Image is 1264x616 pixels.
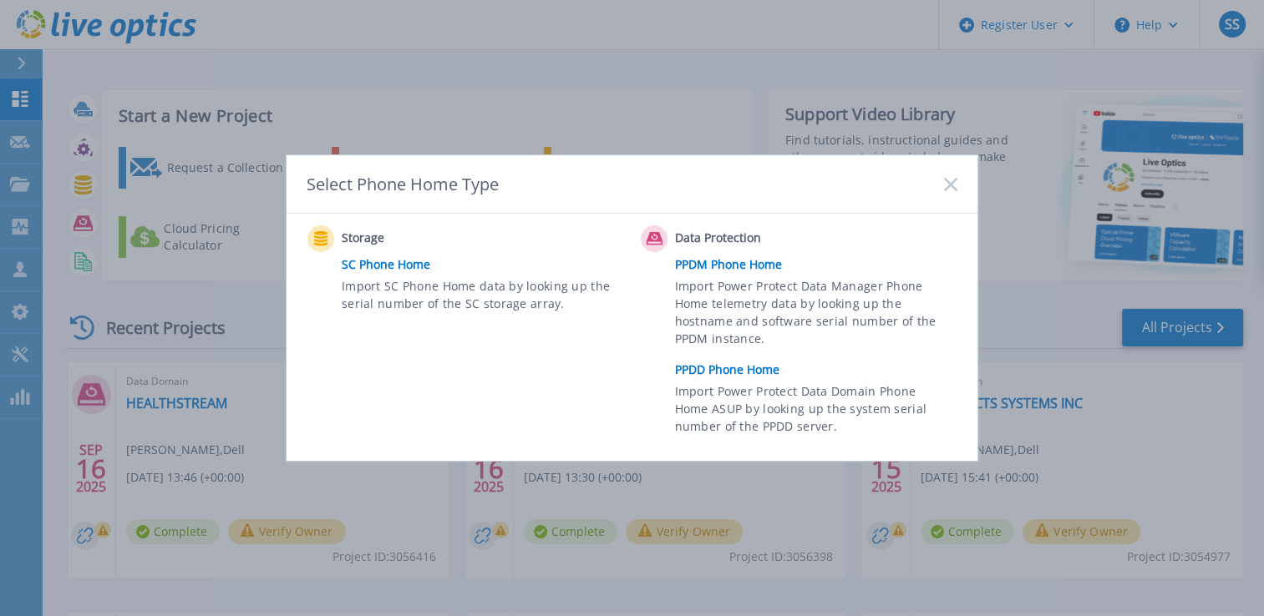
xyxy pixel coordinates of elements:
span: Import SC Phone Home data by looking up the serial number of the SC storage array. [342,277,620,316]
span: Storage [342,229,508,249]
div: Select Phone Home Type [307,173,500,195]
a: PPDM Phone Home [675,252,966,277]
span: Data Protection [675,229,841,249]
a: SC Phone Home [342,252,632,277]
span: Import Power Protect Data Manager Phone Home telemetry data by looking up the hostname and softwa... [675,277,953,354]
a: PPDD Phone Home [675,357,966,382]
span: Import Power Protect Data Domain Phone Home ASUP by looking up the system serial number of the PP... [675,382,953,440]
